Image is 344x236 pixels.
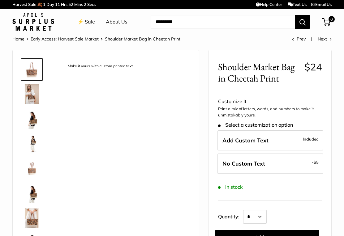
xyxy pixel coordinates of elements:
a: description_Make it yours with custom printed text. [21,58,43,81]
span: Select a customization option [218,122,293,128]
span: $24 [304,61,322,73]
span: Hrs [61,2,67,7]
label: Leave Blank [217,154,323,174]
a: Prev [292,36,306,42]
span: In stock [218,184,243,190]
span: 11 [55,2,60,7]
img: description_Versatile adjustable handles for easy carry throughout the day. [22,158,42,178]
img: description_Make it yours with custom printed text. [22,60,42,79]
a: description_Versatile adjustable handles for easy carry throughout the day. [21,157,43,179]
img: description_Seal of authenticity printed on the backside of every bag. [22,208,42,228]
a: Shoulder Market Bag in Cheetah Print [21,108,43,130]
img: Shoulder Market Bag in Cheetah Print [22,183,42,203]
a: Shoulder Market Bag in Cheetah Print [21,83,43,105]
span: 0 [329,16,335,22]
div: Customize It [218,97,322,106]
span: - [312,158,319,166]
span: 1 [43,2,45,7]
a: Email Us [311,2,332,7]
span: Shoulder Market Bag in Cheetah Print [105,36,180,42]
p: Print a mix of letters, words, and numbers to make it unmistakably yours. [218,106,322,118]
span: Secs [87,2,96,7]
span: Mins [74,2,83,7]
label: Quantity: [218,208,243,224]
a: 0 [323,18,330,26]
a: Early Access: Harvest Sale Market [31,36,99,42]
input: Search... [151,15,295,29]
img: Shoulder Market Bag in Cheetah Print [22,109,42,129]
a: Help Center [256,2,282,7]
span: 52 [68,2,73,7]
a: Shoulder Market Bag in Cheetah Print [21,182,43,204]
img: Shoulder Market Bag in Cheetah Print [22,84,42,104]
span: 2 [84,2,86,7]
span: Included [303,135,319,143]
span: No Custom Text [222,160,265,167]
a: Text Us [288,2,307,7]
a: description_Seal of authenticity printed on the backside of every bag. [21,207,43,229]
a: Next [318,36,332,42]
label: Add Custom Text [217,130,323,151]
img: Shoulder Market Bag in Cheetah Print [22,134,42,154]
span: Day [46,2,54,7]
span: Shoulder Market Bag in Cheetah Print [218,61,299,84]
a: Shoulder Market Bag in Cheetah Print [21,133,43,155]
img: Apolis: Surplus Market [12,13,54,31]
div: Make it yours with custom printed text. [65,62,137,70]
nav: Breadcrumb [12,35,180,43]
span: $5 [314,160,319,165]
button: Search [295,15,310,29]
a: ⚡️ Sale [77,17,95,27]
a: About Us [106,17,127,27]
a: Home [12,36,24,42]
span: Add Custom Text [222,137,269,144]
